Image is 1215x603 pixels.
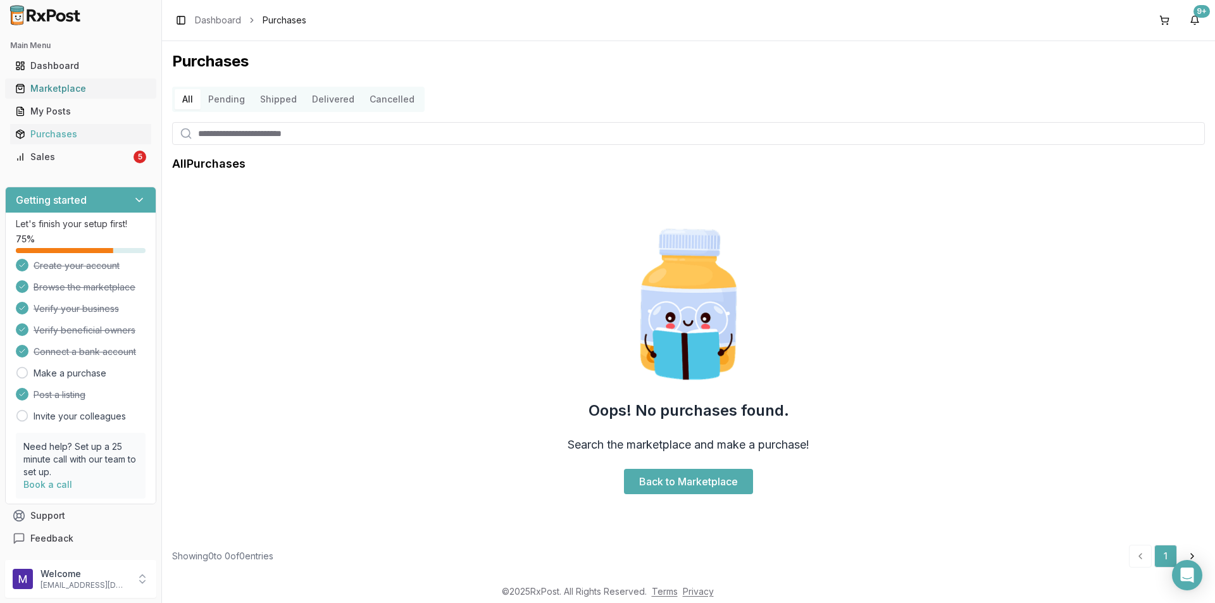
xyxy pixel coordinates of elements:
[23,440,138,478] p: Need help? Set up a 25 minute call with our team to set up.
[15,151,131,163] div: Sales
[40,568,128,580] p: Welcome
[34,410,126,423] a: Invite your colleagues
[10,77,151,100] a: Marketplace
[23,479,72,490] a: Book a call
[568,436,809,454] h3: Search the marketplace and make a purchase!
[34,324,135,337] span: Verify beneficial owners
[5,147,156,167] button: Sales5
[34,389,85,401] span: Post a listing
[15,59,146,72] div: Dashboard
[624,469,753,494] a: Back to Marketplace
[1185,10,1205,30] button: 9+
[5,124,156,144] button: Purchases
[252,89,304,109] button: Shipped
[40,580,128,590] p: [EMAIL_ADDRESS][DOMAIN_NAME]
[5,78,156,99] button: Marketplace
[201,89,252,109] button: Pending
[16,233,35,246] span: 75 %
[34,259,120,272] span: Create your account
[172,51,1205,71] h1: Purchases
[30,532,73,545] span: Feedback
[1154,545,1177,568] a: 1
[1172,560,1202,590] div: Open Intercom Messenger
[195,14,241,27] a: Dashboard
[683,586,714,597] a: Privacy
[263,14,306,27] span: Purchases
[34,367,106,380] a: Make a purchase
[607,223,769,385] img: Smart Pill Bottle
[10,40,151,51] h2: Main Menu
[34,281,135,294] span: Browse the marketplace
[10,146,151,168] a: Sales5
[1193,5,1210,18] div: 9+
[16,192,87,208] h3: Getting started
[34,345,136,358] span: Connect a bank account
[5,56,156,76] button: Dashboard
[362,89,422,109] button: Cancelled
[589,401,789,421] h2: Oops! No purchases found.
[1129,545,1205,568] nav: pagination
[34,302,119,315] span: Verify your business
[195,14,306,27] nav: breadcrumb
[16,218,146,230] p: Let's finish your setup first!
[304,89,362,109] button: Delivered
[15,82,146,95] div: Marketplace
[134,151,146,163] div: 5
[5,527,156,550] button: Feedback
[15,105,146,118] div: My Posts
[1180,545,1205,568] a: Go to next page
[172,550,273,563] div: Showing 0 to 0 of 0 entries
[13,569,33,589] img: User avatar
[5,504,156,527] button: Support
[10,100,151,123] a: My Posts
[15,128,146,140] div: Purchases
[10,54,151,77] a: Dashboard
[175,89,201,109] button: All
[172,155,246,173] h1: All Purchases
[652,586,678,597] a: Terms
[5,101,156,121] button: My Posts
[5,5,86,25] img: RxPost Logo
[10,123,151,146] a: Purchases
